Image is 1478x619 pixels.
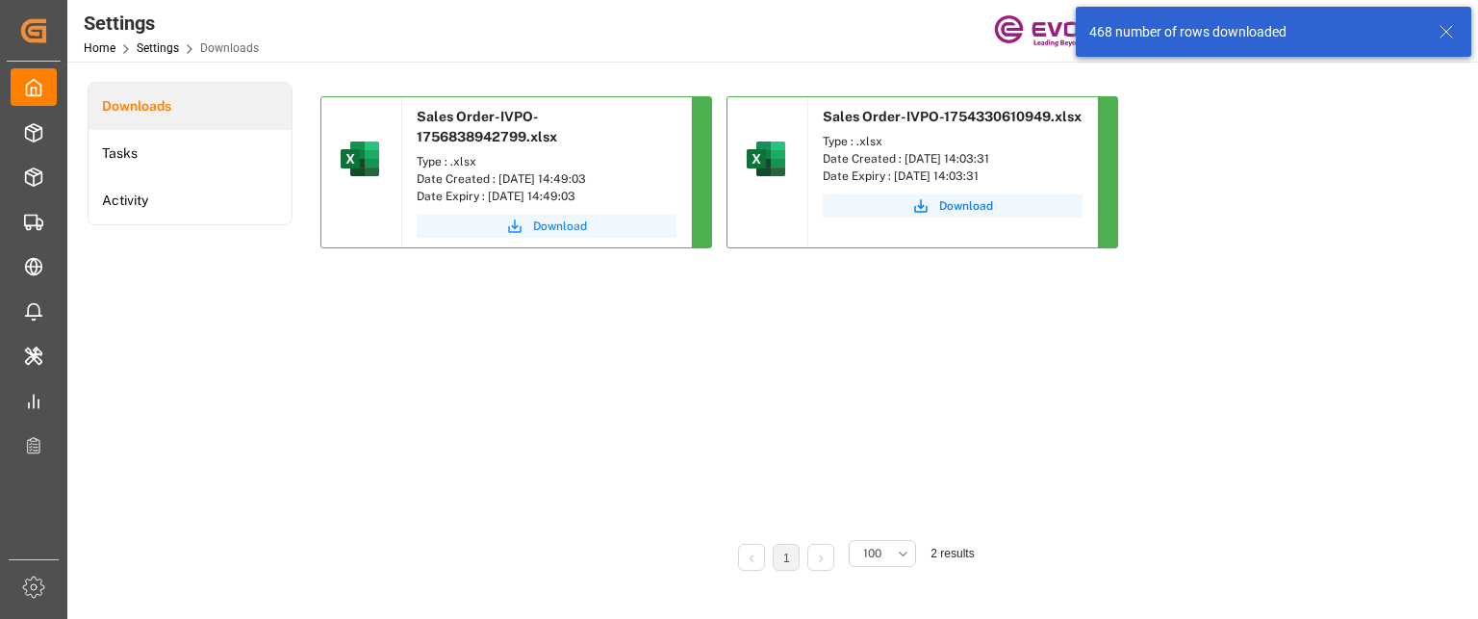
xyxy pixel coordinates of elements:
span: Sales Order-IVPO-1754330610949.xlsx [823,109,1082,124]
div: 468 number of rows downloaded [1089,22,1420,42]
img: microsoft-excel-2019--v1.png [743,136,789,182]
button: Download [417,215,676,238]
img: microsoft-excel-2019--v1.png [337,136,383,182]
span: 100 [863,545,881,562]
span: 2 results [930,547,974,560]
div: Settings [84,9,259,38]
div: Type : .xlsx [823,133,1083,150]
a: Activity [89,177,292,224]
div: Date Created : [DATE] 14:03:31 [823,150,1083,168]
img: Evonik-brand-mark-Deep-Purple-RGB.jpeg_1700498283.jpeg [994,14,1119,48]
span: Download [533,218,587,235]
li: Next Page [807,544,834,571]
button: Download [823,194,1083,218]
button: open menu [849,540,916,567]
div: Date Created : [DATE] 14:49:03 [417,170,676,188]
a: Settings [137,41,179,55]
li: Previous Page [738,544,765,571]
span: Sales Order-IVPO-1756838942799.xlsx [417,109,557,144]
span: Download [939,197,993,215]
a: Home [84,41,115,55]
div: Date Expiry : [DATE] 14:03:31 [823,168,1083,185]
div: Type : .xlsx [417,153,676,170]
a: Downloads [89,83,292,130]
a: Tasks [89,130,292,177]
div: Date Expiry : [DATE] 14:49:03 [417,188,676,205]
a: 1 [783,552,790,565]
li: 1 [773,544,800,571]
